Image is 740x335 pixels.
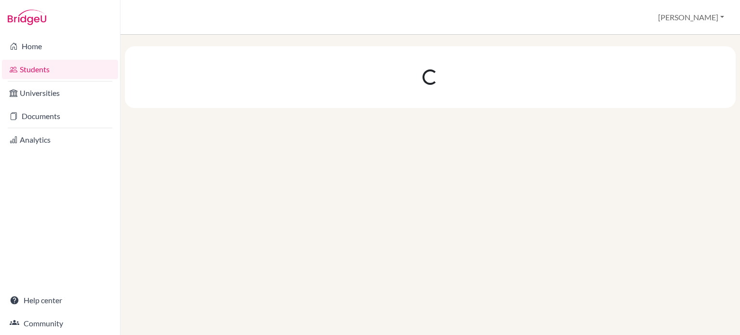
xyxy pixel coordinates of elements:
[2,60,118,79] a: Students
[2,130,118,149] a: Analytics
[2,314,118,333] a: Community
[654,8,728,27] button: [PERSON_NAME]
[8,10,46,25] img: Bridge-U
[2,83,118,103] a: Universities
[2,37,118,56] a: Home
[2,291,118,310] a: Help center
[2,107,118,126] a: Documents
